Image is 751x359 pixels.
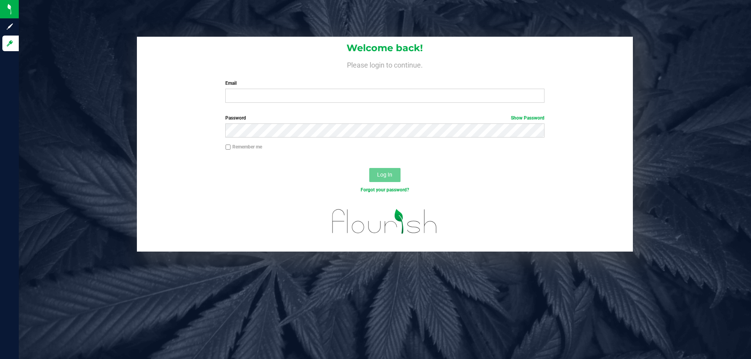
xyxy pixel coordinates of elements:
[225,115,246,121] span: Password
[225,143,262,150] label: Remember me
[361,187,409,193] a: Forgot your password?
[225,145,231,150] input: Remember me
[137,43,633,53] h1: Welcome back!
[6,23,14,30] inline-svg: Sign up
[323,202,447,241] img: flourish_logo.svg
[369,168,401,182] button: Log In
[377,171,392,178] span: Log In
[6,39,14,47] inline-svg: Log in
[225,80,544,87] label: Email
[137,59,633,69] h4: Please login to continue.
[511,115,544,121] a: Show Password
